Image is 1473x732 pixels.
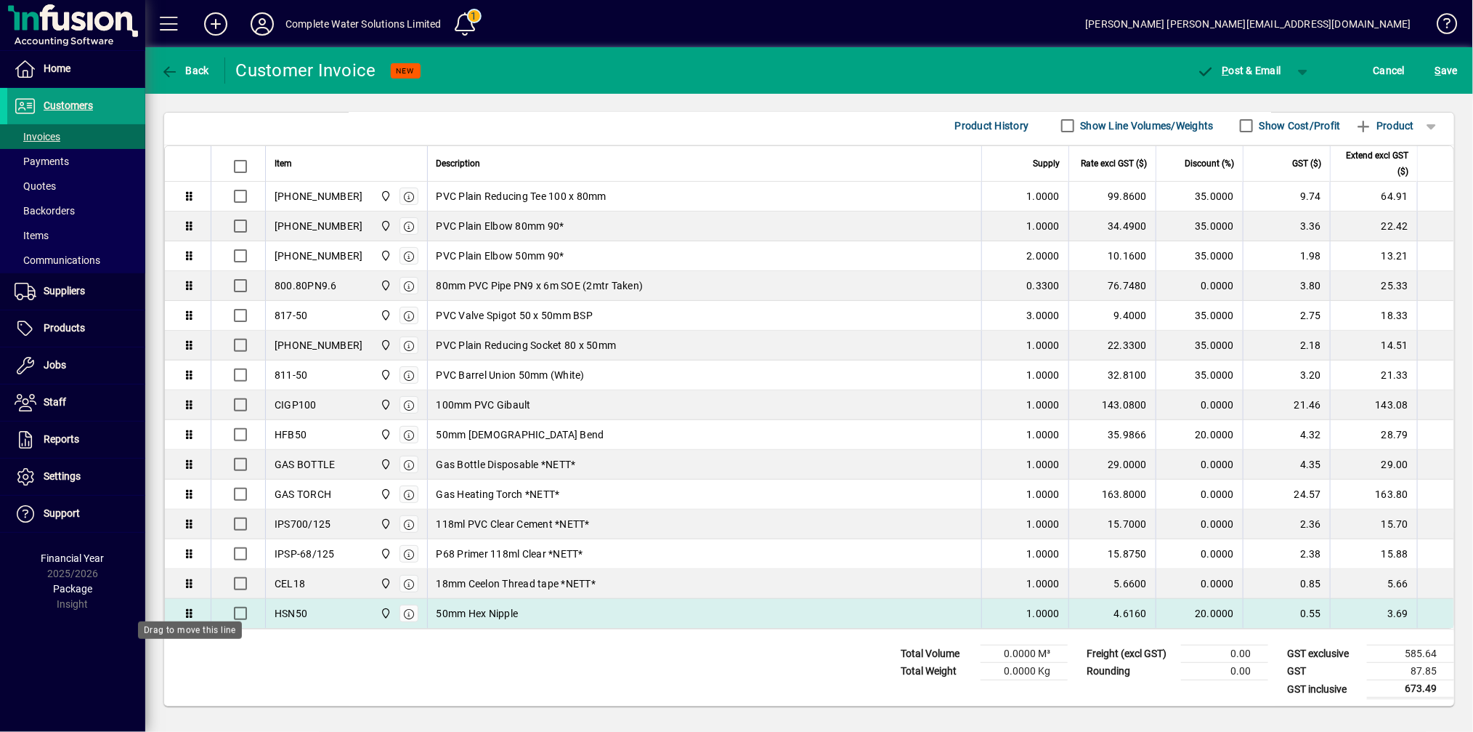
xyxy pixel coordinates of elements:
[1280,645,1367,663] td: GST exclusive
[1181,645,1268,663] td: 0.00
[44,507,80,519] span: Support
[1033,156,1060,172] span: Supply
[275,219,363,233] div: [PHONE_NUMBER]
[1078,308,1147,323] div: 9.4000
[376,218,393,234] span: Motueka
[376,248,393,264] span: Motueka
[376,427,393,443] span: Motueka
[1156,420,1243,450] td: 20.0000
[236,59,376,82] div: Customer Invoice
[1078,487,1147,502] div: 163.8000
[15,205,75,217] span: Backorders
[376,397,393,413] span: Motueka
[239,11,285,37] button: Profile
[437,606,519,621] span: 50mm Hex Nipple
[7,149,145,174] a: Payments
[1257,118,1341,133] label: Show Cost/Profit
[1370,57,1409,84] button: Cancel
[285,12,442,36] div: Complete Water Solutions Limited
[275,576,305,591] div: CEL18
[1078,118,1214,133] label: Show Line Volumes/Weights
[1280,663,1367,680] td: GST
[15,156,69,167] span: Payments
[275,189,363,204] div: [PHONE_NUMBER]
[1156,539,1243,569] td: 0.0000
[1078,398,1147,412] div: 143.0800
[44,396,66,408] span: Staff
[981,663,1068,680] td: 0.0000 Kg
[1243,510,1330,539] td: 2.36
[145,57,225,84] app-page-header-button: Back
[1078,547,1147,561] div: 15.8750
[376,516,393,532] span: Motueka
[1330,390,1417,420] td: 143.08
[1339,148,1408,180] span: Extend excl GST ($)
[7,496,145,532] a: Support
[1027,308,1060,323] span: 3.0000
[1330,182,1417,212] td: 64.91
[1078,517,1147,531] div: 15.7000
[44,63,70,74] span: Home
[275,368,308,382] div: 811-50
[1330,241,1417,271] td: 13.21
[1367,645,1454,663] td: 585.64
[1027,278,1060,293] span: 0.3300
[1078,457,1147,472] div: 29.0000
[1156,271,1243,301] td: 0.0000
[275,517,331,531] div: IPS700/125
[1156,212,1243,241] td: 35.0000
[1243,390,1330,420] td: 21.46
[7,248,145,273] a: Communications
[1078,576,1147,591] div: 5.6600
[376,278,393,294] span: Motueka
[437,249,564,263] span: PVC Plain Elbow 50mm 90*
[1426,3,1455,50] a: Knowledge Base
[1078,427,1147,442] div: 35.9866
[275,427,307,442] div: HFB50
[437,457,576,472] span: Gas Bottle Disposable *NETT*
[1078,219,1147,233] div: 34.4900
[1027,368,1060,382] span: 1.0000
[437,517,590,531] span: 118ml PVC Clear Cement *NETT*
[161,65,209,76] span: Back
[1330,480,1417,510] td: 163.80
[7,422,145,458] a: Reports
[275,398,317,412] div: CIGP100
[1222,65,1229,76] span: P
[376,576,393,592] span: Motueka
[437,338,617,353] span: PVC Plain Reducing Socket 80 x 50mm
[1027,606,1060,621] span: 1.0000
[1079,663,1181,680] td: Rounding
[275,457,336,472] div: GAS BOTTLE
[15,180,56,192] span: Quotes
[15,254,100,266] span: Communications
[1243,361,1330,390] td: 3.20
[44,322,85,334] span: Products
[7,273,145,310] a: Suppliers
[437,487,560,502] span: Gas Heating Torch *NETT*
[1027,219,1060,233] span: 1.0000
[437,547,583,561] span: P68 Primer 118ml Clear *NETT*
[1243,539,1330,569] td: 2.38
[275,156,292,172] span: Item
[7,51,145,87] a: Home
[1081,156,1147,172] span: Rate excl GST ($)
[1280,680,1367,699] td: GST inclusive
[7,385,145,421] a: Staff
[1156,599,1243,628] td: 20.0000
[1243,271,1330,301] td: 3.80
[275,338,363,353] div: [PHONE_NUMBER]
[1367,680,1454,699] td: 673.49
[15,131,60,142] span: Invoices
[1027,427,1060,442] span: 1.0000
[1243,450,1330,480] td: 4.35
[437,368,585,382] span: PVC Barrel Union 50mm (White)
[1190,57,1289,84] button: Post & Email
[1156,361,1243,390] td: 35.0000
[1078,278,1147,293] div: 76.7480
[437,189,606,204] span: PVC Plain Reducing Tee 100 x 80mm
[1156,390,1243,420] td: 0.0000
[1156,450,1243,480] td: 0.0000
[1078,338,1147,353] div: 22.3300
[1085,12,1411,36] div: [PERSON_NAME] [PERSON_NAME][EMAIL_ADDRESS][DOMAIN_NAME]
